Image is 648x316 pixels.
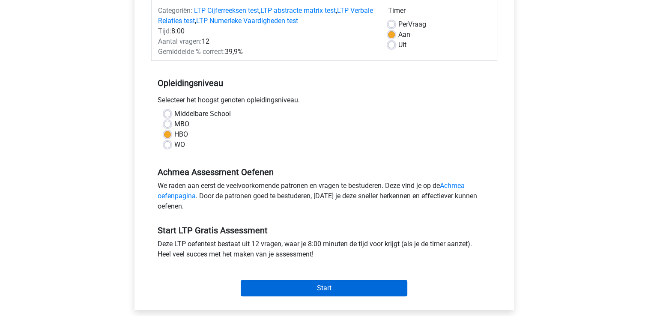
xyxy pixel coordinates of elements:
div: 39,9% [152,47,382,57]
label: Uit [398,40,406,50]
label: MBO [174,119,189,129]
div: Timer [388,6,490,19]
h5: Opleidingsniveau [158,75,491,92]
div: We raden aan eerst de veelvoorkomende patronen en vragen te bestuderen. Deze vind je op de . Door... [151,181,497,215]
span: Aantal vragen: [158,37,202,45]
input: Start [241,280,407,296]
h5: Achmea Assessment Oefenen [158,167,491,177]
a: LTP Numerieke Vaardigheden test [196,17,298,25]
a: LTP Cijferreeksen test [194,6,259,15]
div: 8:00 [152,26,382,36]
label: WO [174,140,185,150]
label: HBO [174,129,188,140]
span: Gemiddelde % correct: [158,48,225,56]
span: Categoriën: [158,6,192,15]
span: Per [398,20,408,28]
div: 12 [152,36,382,47]
span: Tijd: [158,27,171,35]
div: Deze LTP oefentest bestaat uit 12 vragen, waar je 8:00 minuten de tijd voor krijgt (als je de tim... [151,239,497,263]
label: Middelbare School [174,109,231,119]
label: Aan [398,30,410,40]
a: LTP abstracte matrix test [260,6,336,15]
div: , , , [152,6,382,26]
div: Selecteer het hoogst genoten opleidingsniveau. [151,95,497,109]
label: Vraag [398,19,426,30]
h5: Start LTP Gratis Assessment [158,225,491,236]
